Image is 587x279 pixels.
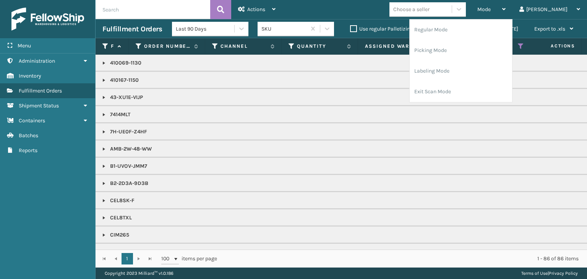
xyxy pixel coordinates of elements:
[410,61,512,81] li: Labeling Mode
[18,42,31,49] span: Menu
[228,255,579,263] div: 1 - 86 of 86 items
[247,6,265,13] span: Actions
[365,43,420,50] label: Assigned Warehouse
[350,26,428,32] label: Use regular Palletizing mode
[410,40,512,61] li: Picking Mode
[19,58,55,64] span: Administration
[549,271,578,276] a: Privacy Policy
[527,40,580,52] span: Actions
[176,25,235,33] div: Last 90 Days
[11,8,84,31] img: logo
[19,117,45,124] span: Containers
[19,102,59,109] span: Shipment Status
[261,25,307,33] div: SKU
[111,43,114,50] label: Fulfillment Order Id
[477,6,491,13] span: Mode
[144,43,190,50] label: Order Number
[19,132,38,139] span: Batches
[393,5,430,13] div: Choose a seller
[221,43,267,50] label: Channel
[19,88,62,94] span: Fulfillment Orders
[521,268,578,279] div: |
[161,255,173,263] span: 100
[102,24,162,34] h3: Fulfillment Orders
[521,271,548,276] a: Terms of Use
[410,81,512,102] li: Exit Scan Mode
[19,73,41,79] span: Inventory
[534,26,565,32] span: Export to .xls
[297,43,343,50] label: Quantity
[122,253,133,264] a: 1
[161,253,217,264] span: items per page
[19,147,37,154] span: Reports
[410,19,512,40] li: Regular Mode
[105,268,174,279] p: Copyright 2023 Milliard™ v 1.0.186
